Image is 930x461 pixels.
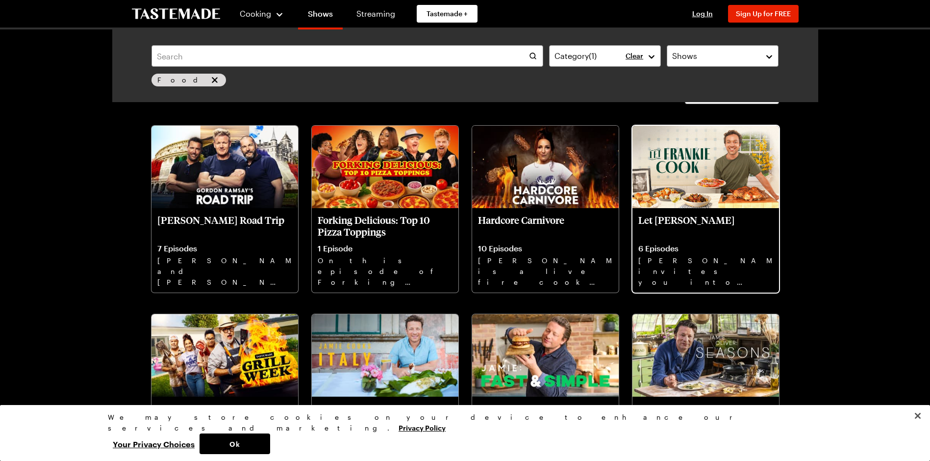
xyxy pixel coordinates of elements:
button: Shows [667,45,779,67]
p: 1 Episode [318,244,452,253]
button: Clear Category filter [626,52,643,60]
img: Jamie Oliver Cooks Italy [312,314,458,397]
span: Cooking [240,9,271,18]
span: Food [157,75,207,85]
img: Jamie Oliver: Fast & Simple [472,314,619,397]
button: Sign Up for FREE [728,5,799,23]
a: Hardcore CarnivoreHardcore Carnivore10 Episodes[PERSON_NAME] is a live fire cook and meat scienti... [472,126,619,293]
p: [PERSON_NAME] Road Trip [157,214,292,238]
div: We may store cookies on your device to enhance our services and marketing. [108,412,814,434]
div: Category ( 1 ) [554,50,641,62]
span: Sign Up for FREE [736,9,791,18]
a: Forking Delicious: Top 10 Pizza ToppingsForking Delicious: Top 10 Pizza Toppings1 EpisodeOn this ... [312,126,458,293]
button: Your Privacy Choices [108,434,200,454]
button: Category(1) [549,45,661,67]
img: Hardcore Carnivore [472,126,619,208]
p: [PERSON_NAME] is a live fire cook and meat scientist traveling the country to find her favorite p... [478,255,613,287]
span: Shows [672,50,697,62]
span: Tastemade + [427,9,468,19]
img: Jamie Oliver: Seasons [632,314,779,397]
p: 10 Episodes [478,244,613,253]
button: Log In [683,9,722,19]
p: Hardcore Carnivore [478,214,613,238]
button: Close [907,405,929,427]
p: [PERSON_NAME] [GEOGRAPHIC_DATA] [318,403,452,426]
a: Let Frankie CookLet [PERSON_NAME]6 Episodes[PERSON_NAME] invites you into his home kitchen where ... [632,126,779,293]
button: Ok [200,434,270,454]
p: 7 Episodes [157,244,292,253]
p: 6 Episodes [638,244,773,253]
p: On this episode of Forking Delicious, we're counting down your Top Ten Pizza Toppings! [318,255,452,287]
p: Forking Delicious: Top 10 Pizza Toppings [318,214,452,238]
a: More information about your privacy, opens in a new tab [399,423,446,432]
a: Tastemade + [417,5,478,23]
span: Log In [692,9,713,18]
a: Shows [298,2,343,29]
p: [PERSON_NAME], and [PERSON_NAME] hit the road for a wild food-filled tour of [GEOGRAPHIC_DATA], [... [157,255,292,287]
a: To Tastemade Home Page [132,8,220,20]
p: [PERSON_NAME]: Fast & Simple [478,403,613,426]
button: Cooking [240,2,284,26]
img: Gordon Ramsay's Road Trip [151,126,298,208]
input: Search [151,45,543,67]
p: [PERSON_NAME] invites you into his home kitchen where bold flavors, big ideas and good vibes beco... [638,255,773,287]
p: Grill Week 2025 [157,403,292,426]
img: Forking Delicious: Top 10 Pizza Toppings [312,126,458,208]
p: [PERSON_NAME]: Seasons [638,403,773,426]
p: Let [PERSON_NAME] [638,214,773,238]
img: Grill Week 2025 [151,314,298,397]
p: Clear [626,52,643,60]
img: Let Frankie Cook [632,126,779,208]
div: Privacy [108,412,814,454]
button: remove Food [209,75,220,85]
a: Gordon Ramsay's Road Trip[PERSON_NAME] Road Trip7 Episodes[PERSON_NAME], and [PERSON_NAME] hit th... [151,126,298,293]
